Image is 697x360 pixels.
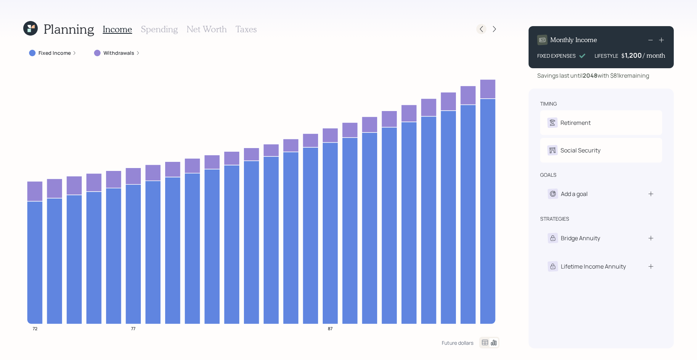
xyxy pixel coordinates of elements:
b: 2048 [583,71,598,79]
div: Lifetime Income Annuity [561,262,626,271]
div: Social Security [561,146,600,155]
div: Retirement [561,118,591,127]
h4: / month [643,52,665,60]
tspan: 77 [131,325,135,331]
div: Future dollars [442,339,473,346]
div: goals [540,171,557,179]
div: timing [540,100,557,107]
div: strategies [540,215,569,222]
h1: Planning [44,21,94,37]
label: Withdrawals [103,49,134,57]
h3: Net Worth [187,24,227,34]
h4: Monthly Income [550,36,597,44]
h3: Taxes [236,24,257,34]
h4: $ [621,52,625,60]
div: FIXED EXPENSES [537,52,576,60]
tspan: 72 [33,325,37,331]
div: 1,200 [625,51,643,60]
h3: Spending [141,24,178,34]
label: Fixed Income [38,49,71,57]
div: Add a goal [561,189,588,198]
div: Bridge Annuity [561,234,600,242]
h3: Income [103,24,132,34]
div: Savings last until with $81k remaining [537,71,649,80]
div: LIFESTYLE [595,52,618,60]
tspan: 87 [328,325,333,331]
